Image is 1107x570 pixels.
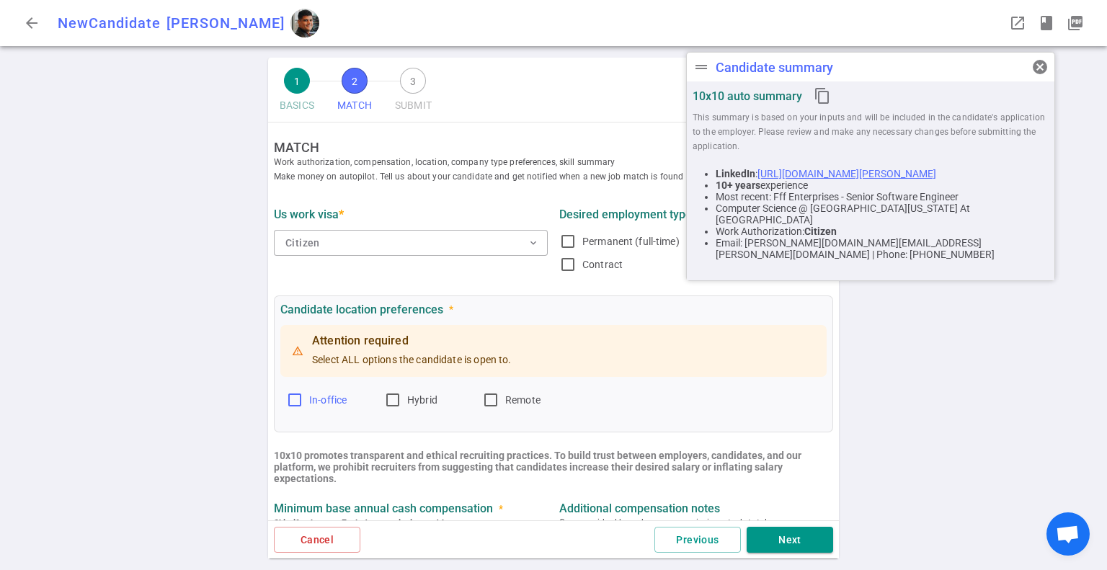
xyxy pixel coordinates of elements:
[654,527,741,553] button: Previous
[582,259,623,270] span: Contract
[395,94,432,117] span: SUBMIT
[274,155,845,184] span: Work authorization, compensation, location, company type preferences, skill summary Make money on...
[1046,512,1090,556] div: Open chat
[274,63,320,122] button: 1BASICS
[407,394,437,406] span: Hybrid
[280,94,314,117] span: BASICS
[284,68,310,94] span: 1
[505,394,541,406] span: Remote
[58,14,161,32] span: New Candidate
[274,518,466,528] b: Skip if unknown. Exclude commission and bonus
[312,334,512,348] div: Attention required
[559,515,833,530] span: Currency, ideal base, bonus, commission, stock, total comp
[1038,14,1055,32] span: book
[1003,9,1032,37] button: Open LinkedIn as a popup
[274,208,344,221] strong: US work visa
[280,303,443,316] strong: Candidate location preferences
[332,63,378,122] button: 2MATCH
[274,450,801,484] b: 10x10 promotes transparent and ethical recruiting practices. To build trust between employers, ca...
[274,527,360,553] button: Cancel
[290,9,319,37] img: d66e37bd051d7ec246e59406a79a079b
[1009,14,1026,32] span: launch
[312,329,512,373] div: Select ALL options the candidate is open to.
[1061,9,1090,37] button: Open PDF in a popup
[528,237,539,249] span: expand_more
[1067,14,1084,32] i: picture_as_pdf
[274,140,845,155] strong: MATCH
[342,68,368,94] span: 2
[274,230,548,256] button: Citizen
[400,68,426,94] span: 3
[166,14,285,32] span: [PERSON_NAME]
[23,14,40,32] span: arrow_back
[582,236,680,247] span: Permanent (full-time)
[274,502,493,515] strong: Minimum base annual cash compensation
[17,9,46,37] button: Go back
[559,502,720,515] strong: Additional compensation notes
[389,63,437,122] button: 3SUBMIT
[1032,9,1061,37] button: Open resume highlights in a popup
[747,527,833,553] button: Next
[309,394,347,406] span: In-office
[559,208,700,221] strong: Desired employment type
[337,94,372,117] span: MATCH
